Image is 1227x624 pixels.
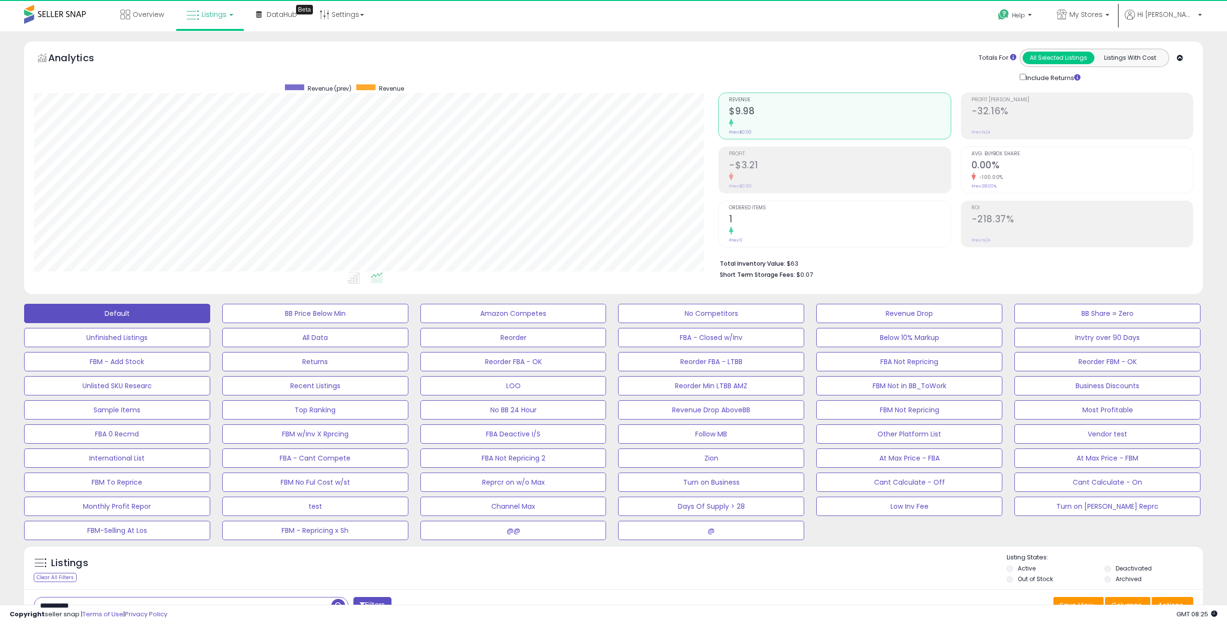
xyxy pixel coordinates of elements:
[24,473,210,492] button: FBM To Reprice
[729,205,950,211] span: Ordered Items
[1012,72,1092,83] div: Include Returns
[1014,400,1200,420] button: Most Profitable
[1053,597,1104,613] button: Save View
[308,84,351,93] span: Revenue (prev)
[618,473,804,492] button: Turn on Business
[971,97,1193,103] span: Profit [PERSON_NAME]
[24,376,210,395] button: Unlisted SKU Researc
[10,610,45,619] strong: Copyright
[618,352,804,371] button: Reorder FBA - LTBB
[816,304,1002,323] button: Revenue Drop
[133,10,164,19] span: Overview
[979,54,1016,63] div: Totals For
[971,214,1193,227] h2: -218.37%
[729,214,950,227] h2: 1
[1125,10,1202,31] a: Hi [PERSON_NAME]
[353,597,391,614] button: Filters
[420,400,607,420] button: No BB 24 Hour
[1137,10,1195,19] span: Hi [PERSON_NAME]
[24,304,210,323] button: Default
[222,424,408,444] button: FBM w/Inv X Rprcing
[420,376,607,395] button: LOO
[816,352,1002,371] button: FBA Not Repricing
[202,10,227,19] span: Listings
[48,51,113,67] h5: Analytics
[1116,575,1142,583] label: Archived
[618,400,804,420] button: Revenue Drop AboveBB
[729,237,742,243] small: Prev: 0
[420,352,607,371] button: Reorder FBA - OK
[222,352,408,371] button: Returns
[1018,575,1053,583] label: Out of Stock
[420,304,607,323] button: Amazon Competes
[618,328,804,347] button: FBA - Closed w/Inv
[1018,564,1036,572] label: Active
[796,270,813,279] span: $0.07
[420,448,607,468] button: FBA Not Repricing 2
[24,328,210,347] button: Unfinished Listings
[618,304,804,323] button: No Competitors
[1111,600,1142,610] span: Columns
[618,424,804,444] button: Follow MB
[222,328,408,347] button: All Data
[998,9,1010,21] i: Get Help
[1014,376,1200,395] button: Business Discounts
[222,376,408,395] button: Recent Listings
[34,573,77,582] div: Clear All Filters
[296,5,313,14] div: Tooltip anchor
[1069,10,1103,19] span: My Stores
[1105,597,1150,613] button: Columns
[1152,597,1193,613] button: Actions
[1014,304,1200,323] button: BB Share = Zero
[222,521,408,540] button: FBM - Repricing x Sh
[1014,448,1200,468] button: At Max Price - FBM
[729,151,950,157] span: Profit
[729,129,752,135] small: Prev: $0.00
[618,448,804,468] button: Zion
[1014,497,1200,516] button: Turn on [PERSON_NAME] Reprc
[1014,473,1200,492] button: Cant Calculate - On
[222,497,408,516] button: test
[816,376,1002,395] button: FBM Not in BB_ToWork
[222,448,408,468] button: FBA - Cant Compete
[990,1,1041,31] a: Help
[971,160,1193,173] h2: 0.00%
[618,497,804,516] button: Days Of Supply > 28
[971,106,1193,119] h2: -32.16%
[420,521,607,540] button: @@
[1014,352,1200,371] button: Reorder FBM - OK
[971,205,1193,211] span: ROI
[1014,424,1200,444] button: Vendor test
[420,328,607,347] button: Reorder
[51,556,88,570] h5: Listings
[420,497,607,516] button: Channel Max
[1176,610,1217,619] span: 2025-08-11 08:25 GMT
[1014,328,1200,347] button: Invtry over 90 Days
[125,610,167,619] a: Privacy Policy
[720,271,795,279] b: Short Term Storage Fees:
[82,610,123,619] a: Terms of Use
[10,610,167,619] div: seller snap | |
[420,473,607,492] button: Reprcr on w/o Max
[976,174,1003,181] small: -100.00%
[379,84,404,93] span: Revenue
[420,424,607,444] button: FBA Deactive I/S
[720,257,1186,269] li: $63
[816,328,1002,347] button: Below 10% Markup
[816,400,1002,420] button: FBM Not Repricing
[24,400,210,420] button: Sample Items
[222,473,408,492] button: FBM No Ful Cost w/st
[971,237,990,243] small: Prev: N/A
[1094,52,1166,64] button: Listings With Cost
[222,304,408,323] button: BB Price Below Min
[816,473,1002,492] button: Cant Calculate - Off
[816,448,1002,468] button: At Max Price - FBA
[971,151,1193,157] span: Avg. Buybox Share
[816,424,1002,444] button: Other Platform List
[1007,553,1203,562] p: Listing States:
[816,497,1002,516] button: Low Inv Fee
[971,129,990,135] small: Prev: N/A
[720,259,785,268] b: Total Inventory Value:
[729,183,752,189] small: Prev: $0.00
[24,448,210,468] button: International List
